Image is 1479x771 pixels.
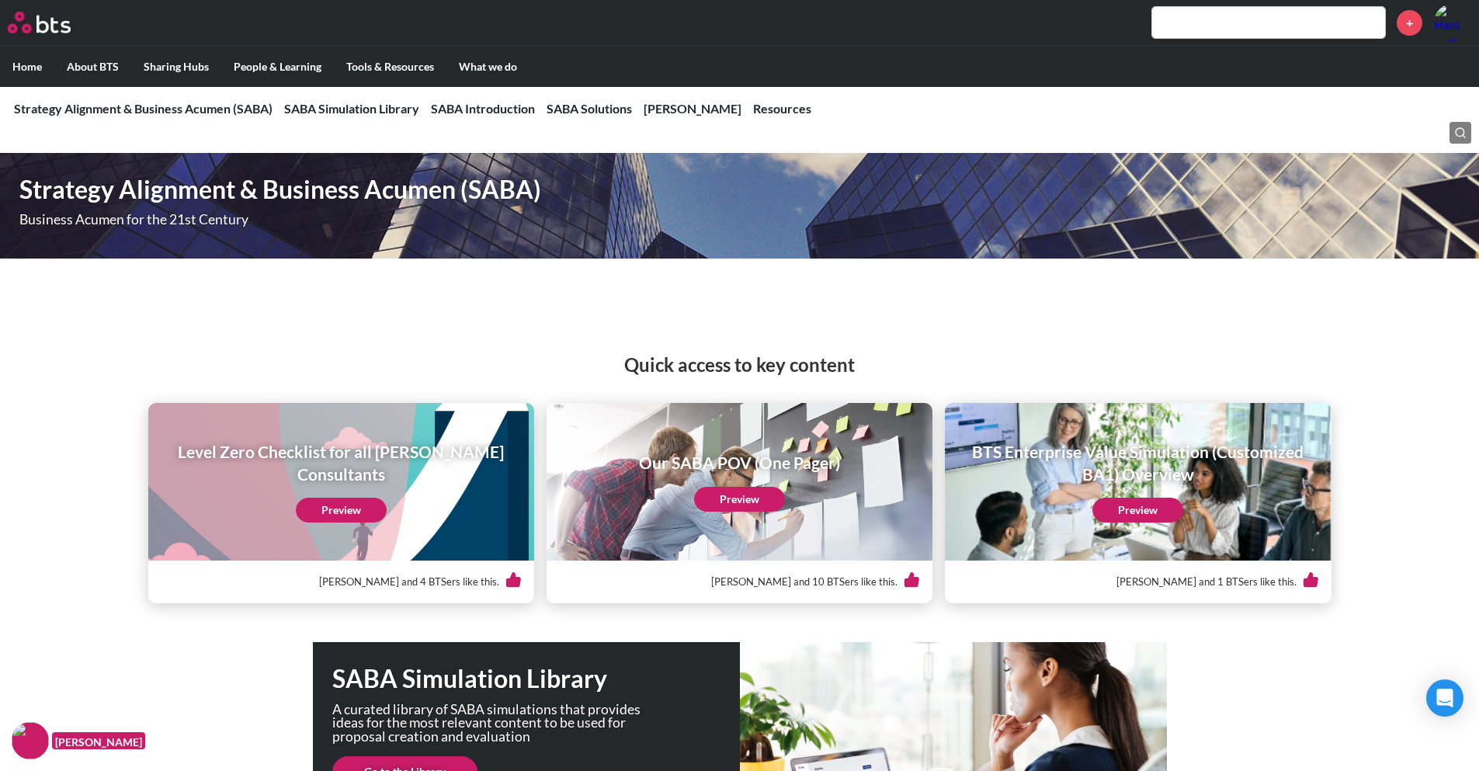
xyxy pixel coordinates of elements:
div: Open Intercom Messenger [1426,679,1463,717]
a: Resources [753,101,811,116]
label: Tools & Resources [334,47,446,87]
h1: Level Zero Checklist for all [PERSON_NAME] Consultants [159,440,523,486]
img: Hani Fadlallah [1434,4,1471,41]
img: F [12,722,49,759]
p: Business Acumen for the 21st Century [19,213,826,227]
h1: Strategy Alignment & Business Acumen (SABA) [19,172,1027,207]
a: Go home [8,12,99,33]
a: Strategy Alignment & Business Acumen (SABA) [14,101,273,116]
p: A curated library of SABA simulations that provides ideas for the most relevant content to be use... [332,703,658,744]
h1: Our SABA POV (One Pager) [639,451,840,474]
div: [PERSON_NAME] and 1 BTSers like this. [957,561,1318,603]
h1: BTS Enterprise Value Simulation (Customized BA1) Overview [956,440,1320,486]
figcaption: [PERSON_NAME] [52,732,145,750]
div: [PERSON_NAME] and 10 BTSers like this. [559,561,920,603]
label: What we do [446,47,529,87]
h1: SABA Simulation Library [332,662,740,696]
img: BTS Logo [8,12,71,33]
a: Preview [694,487,785,512]
a: Preview [1092,498,1183,523]
a: SABA Simulation Library [284,101,419,116]
a: [PERSON_NAME] [644,101,741,116]
div: [PERSON_NAME] and 4 BTSers like this. [161,561,522,603]
a: + [1397,10,1422,36]
a: Preview [296,498,387,523]
label: People & Learning [221,47,334,87]
label: About BTS [54,47,131,87]
a: SABA Solutions [547,101,632,116]
a: Profile [1434,4,1471,41]
label: Sharing Hubs [131,47,221,87]
a: SABA Introduction [431,101,535,116]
